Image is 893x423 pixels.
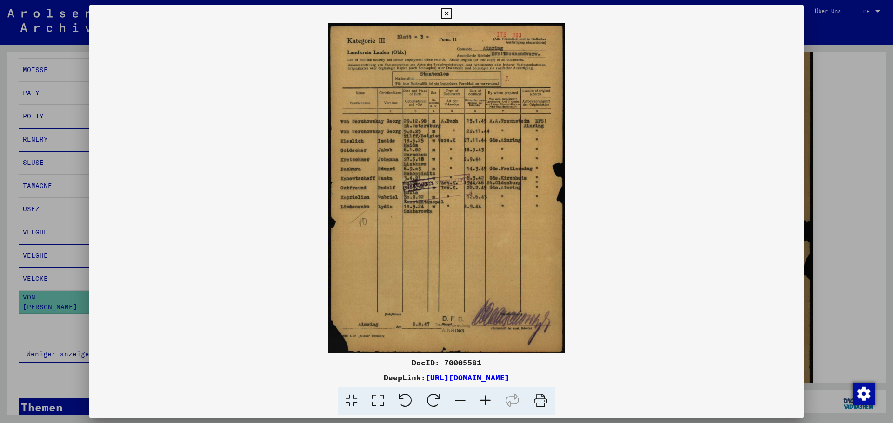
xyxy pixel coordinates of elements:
img: Zustimmung ändern [853,383,875,405]
a: [URL][DOMAIN_NAME] [426,373,509,382]
img: 001.jpg [89,23,804,353]
div: DocID: 70005581 [89,357,804,368]
div: DeepLink: [89,372,804,383]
